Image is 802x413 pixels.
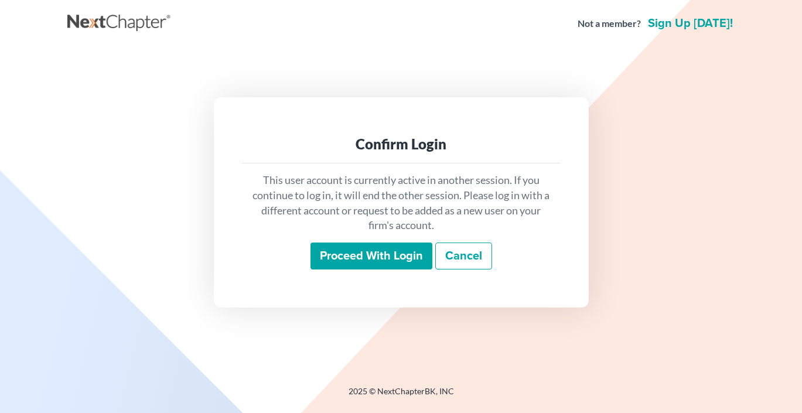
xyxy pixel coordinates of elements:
a: Cancel [435,243,492,269]
div: Confirm Login [251,135,551,153]
p: This user account is currently active in another session. If you continue to log in, it will end ... [251,173,551,233]
strong: Not a member? [578,17,641,30]
input: Proceed with login [310,243,432,269]
a: Sign up [DATE]! [646,18,735,29]
div: 2025 © NextChapterBK, INC [67,385,735,407]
